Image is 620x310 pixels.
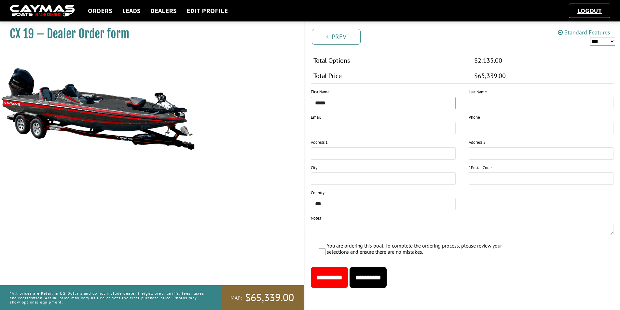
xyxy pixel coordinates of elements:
[311,215,321,222] label: Notes
[574,7,605,15] a: Logout
[245,291,294,304] span: $65,339.00
[119,7,144,15] a: Leads
[10,5,75,17] img: caymas-dealer-connect-2ed40d3bc7270c1d8d7ffb4b79bf05adc795679939227970def78ec6f6c03838.gif
[311,139,328,146] label: Address 1
[469,139,486,146] label: Address 2
[230,294,242,301] span: MAP:
[558,29,610,36] a: Standard Features
[10,288,206,307] p: *All prices are Retail in US Dollars and do not include dealer freight, prep, tariffs, fees, taxe...
[311,190,324,196] label: Country
[10,27,287,41] h1: CX 19 – Dealer Order form
[311,89,330,95] label: First Name
[311,53,472,68] td: Total Options
[312,29,361,45] a: Prev
[311,114,321,121] label: Email
[474,56,502,65] span: $2,135.00
[221,285,304,310] a: MAP:$65,339.00
[311,165,317,171] label: City
[311,68,472,84] td: Total Price
[147,7,180,15] a: Dealers
[469,114,480,121] label: Phone
[469,89,487,95] label: Last Name
[327,243,503,257] label: You are ordering this boat. To complete the ordering process, please review your selections and e...
[85,7,116,15] a: Orders
[474,72,506,80] span: $65,339.00
[469,165,492,171] label: * Postal Code
[183,7,231,15] a: Edit Profile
